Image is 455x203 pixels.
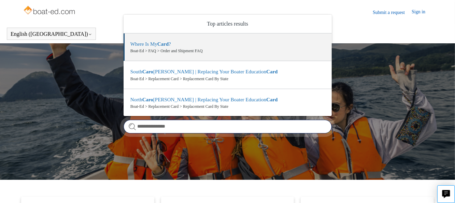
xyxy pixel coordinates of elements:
[130,41,171,48] zd-autocomplete-title-multibrand: Suggested result 1 Where Is My Card?
[130,76,325,82] zd-autocomplete-breadcrumbs-multibrand: Boat-Ed > Replacement Card > Replacement Card By State
[130,69,278,76] zd-autocomplete-title-multibrand: Suggested result 2 South Carolina | Replacing Your Boater Education Card
[130,103,325,110] zd-autocomplete-breadcrumbs-multibrand: Boat-Ed > Replacement Card > Replacement Card By State
[124,15,332,33] zd-autocomplete-header: Top articles results
[11,31,92,37] button: English ([GEOGRAPHIC_DATA])
[373,9,412,16] a: Submit a request
[266,97,278,102] em: Card
[130,97,278,104] zd-autocomplete-title-multibrand: Suggested result 3 North Carolina | Replacing Your Boater Education Card
[437,185,455,203] button: Live chat
[142,97,153,102] em: Caro
[130,48,325,54] zd-autocomplete-breadcrumbs-multibrand: Boat-Ed > FAQ > Order and Shipment FAQ
[124,120,332,133] input: Search
[157,41,169,47] em: Card
[23,4,77,18] img: Boat-Ed Help Center home page
[142,69,153,74] em: Caro
[266,69,278,74] em: Card
[412,8,432,16] a: Sign in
